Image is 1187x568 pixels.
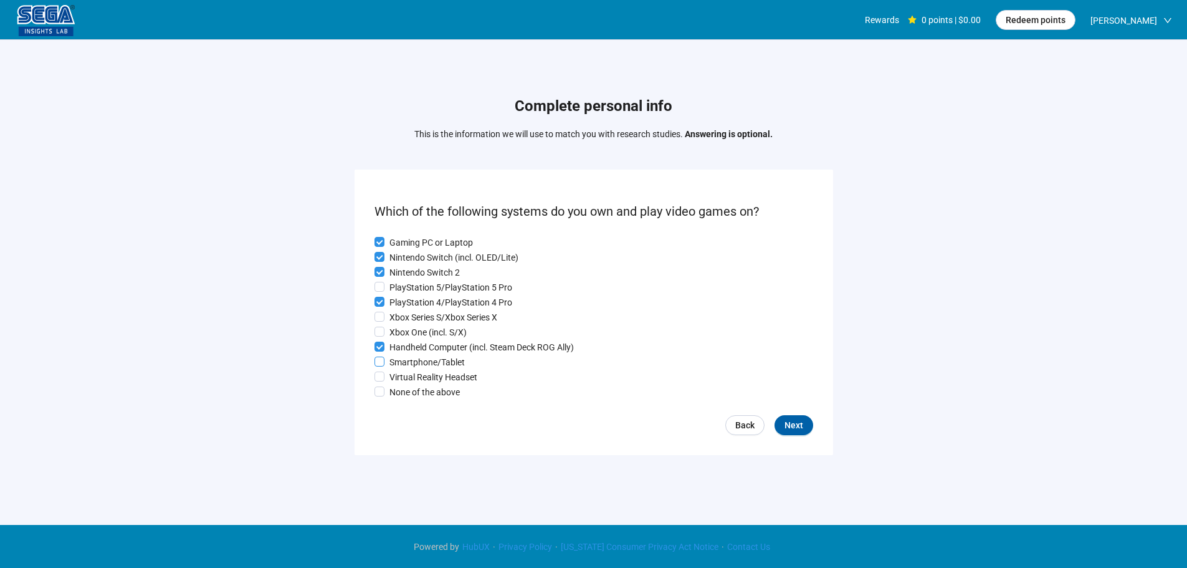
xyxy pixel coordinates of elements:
p: Which of the following systems do you own and play video games on? [374,202,813,221]
p: PlayStation 4/PlayStation 4 Pro [389,296,512,309]
p: Nintendo Switch 2 [389,266,460,279]
p: Xbox One (incl. S/X) [389,325,467,339]
p: Gaming PC or Laptop [389,236,473,249]
a: [US_STATE] Consumer Privacy Act Notice [558,542,722,552]
div: · · · [414,540,773,554]
strong: Answering is optional. [685,129,773,139]
span: Next [784,418,803,432]
p: PlayStation 5/PlayStation 5 Pro [389,281,512,294]
span: down [1163,16,1172,25]
p: Nintendo Switch (incl. OLED/Lite) [389,251,518,264]
h1: Complete personal info [414,95,773,118]
a: HubUX [459,542,493,552]
p: Handheld Computer (incl. Steam Deck ROG Ally) [389,340,574,354]
span: Powered by [414,542,459,552]
span: star [908,16,917,24]
a: Privacy Policy [495,542,555,552]
button: Redeem points [996,10,1075,30]
span: Redeem points [1006,13,1065,27]
p: Smartphone/Tablet [389,355,465,369]
p: None of the above [389,385,460,399]
span: Back [735,418,755,432]
a: Back [725,415,765,435]
a: Contact Us [724,542,773,552]
span: [PERSON_NAME] [1090,1,1157,41]
button: Next [775,415,813,435]
p: Virtual Reality Headset [389,370,477,384]
p: Xbox Series S/Xbox Series X [389,310,497,324]
p: This is the information we will use to match you with research studies. [414,127,773,141]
